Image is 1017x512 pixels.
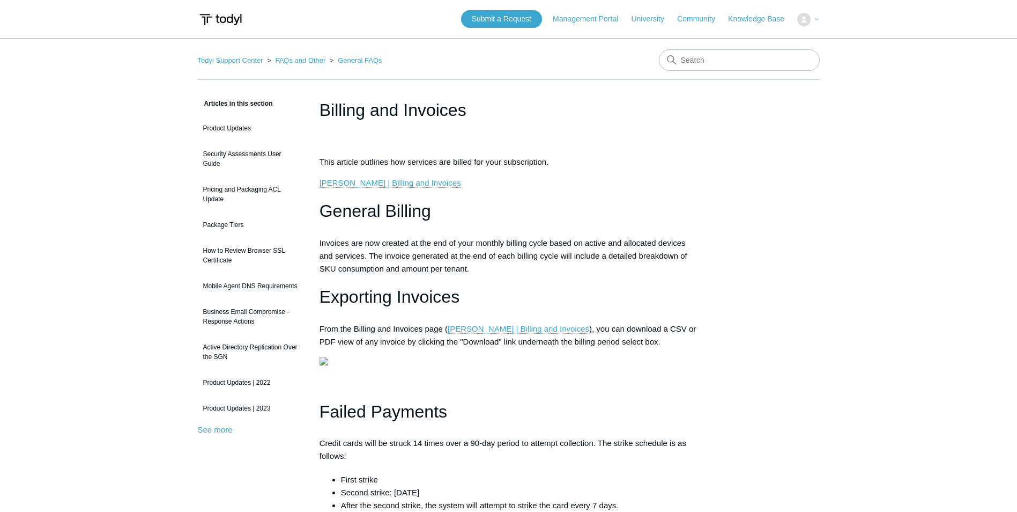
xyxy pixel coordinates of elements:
p: Credit cards will be struck 14 times over a 90-day period to attempt collection. The strike sched... [320,437,698,463]
a: Package Tiers [198,215,303,235]
h1: General Billing [320,198,698,225]
p: This article outlines how services are billed for your subscription. [320,156,698,169]
a: Security Assessments User Guide [198,144,303,174]
a: Community [677,13,726,25]
a: Management Portal [553,13,629,25]
a: Submit a Request [461,10,542,28]
a: Business Email Compromise - Response Actions [198,302,303,332]
a: Knowledge Base [728,13,795,25]
img: 27287766398227 [320,357,328,365]
h1: Exporting Invoices [320,283,698,311]
a: See more [198,425,233,434]
h1: Failed Payments [320,398,698,426]
li: FAQs and Other [265,56,328,64]
p: From the Billing and Invoices page ( ), you can download a CSV or PDF view of any invoice by clic... [320,323,698,348]
a: Product Updates | 2022 [198,372,303,393]
a: University [631,13,674,25]
li: General FAQs [328,56,382,64]
a: Todyl Support Center [198,56,263,64]
a: FAQs and Other [275,56,325,64]
li: Second strike: [DATE] [341,486,698,499]
li: First strike [341,473,698,486]
a: Active Directory Replication Over the SGN [198,337,303,367]
a: Product Updates [198,118,303,138]
img: Todyl Support Center Help Center home page [198,10,243,30]
a: Pricing and Packaging ACL Update [198,179,303,209]
a: Product Updates | 2023 [198,398,303,419]
span: Articles in this section [198,100,273,107]
a: How to Review Browser SSL Certificate [198,240,303,270]
a: General FAQs [338,56,382,64]
a: [PERSON_NAME] | Billing and Invoices [448,324,589,334]
li: After the second strike, the system will attempt to strike the card every 7 days. [341,499,698,512]
input: Search [659,49,820,71]
p: Invoices are now created at the end of your monthly billing cycle based on active and allocated d... [320,237,698,275]
a: Mobile Agent DNS Requirements [198,276,303,296]
a: [PERSON_NAME] | Billing and Invoices [320,178,461,188]
li: Todyl Support Center [198,56,265,64]
h1: Billing and Invoices [320,97,698,123]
